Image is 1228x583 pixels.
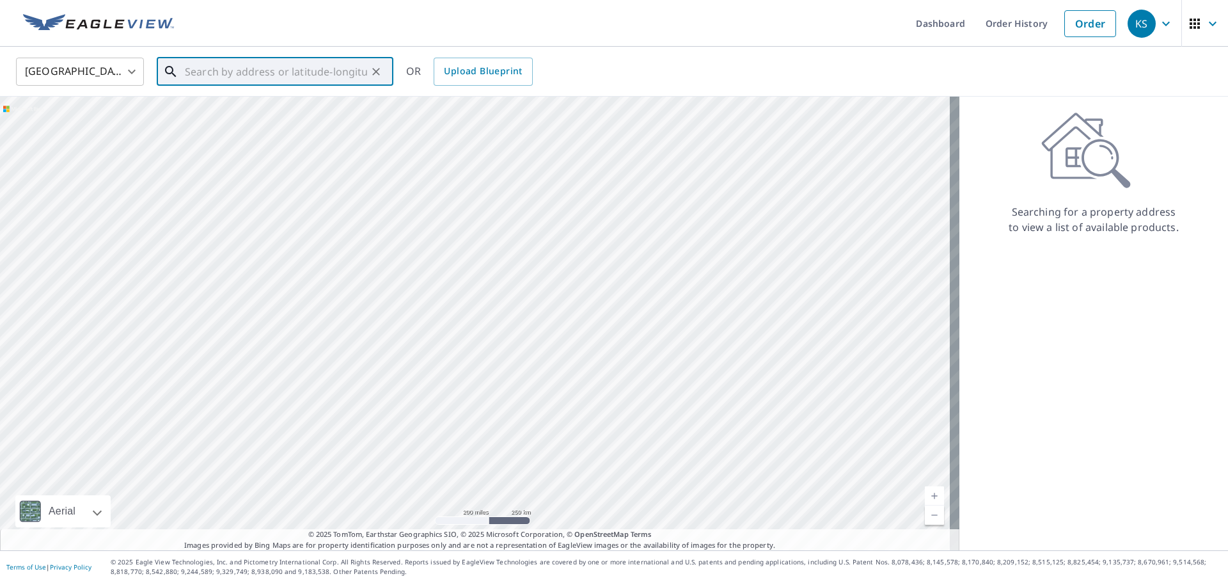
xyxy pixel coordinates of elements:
[6,563,46,571] a: Terms of Use
[15,495,111,527] div: Aerial
[6,563,91,571] p: |
[406,58,533,86] div: OR
[45,495,79,527] div: Aerial
[925,486,944,506] a: Current Level 5, Zoom In
[444,63,522,79] span: Upload Blueprint
[23,14,174,33] img: EV Logo
[185,54,367,90] input: Search by address or latitude-longitude
[631,529,652,539] a: Terms
[1008,204,1179,235] p: Searching for a property address to view a list of available products.
[111,557,1222,577] p: © 2025 Eagle View Technologies, Inc. and Pictometry International Corp. All Rights Reserved. Repo...
[308,529,652,540] span: © 2025 TomTom, Earthstar Geographics SIO, © 2025 Microsoft Corporation, ©
[925,506,944,525] a: Current Level 5, Zoom Out
[574,529,628,539] a: OpenStreetMap
[16,54,144,90] div: [GEOGRAPHIC_DATA]
[434,58,532,86] a: Upload Blueprint
[1128,10,1156,38] div: KS
[50,563,91,571] a: Privacy Policy
[367,63,385,81] button: Clear
[1064,10,1116,37] a: Order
